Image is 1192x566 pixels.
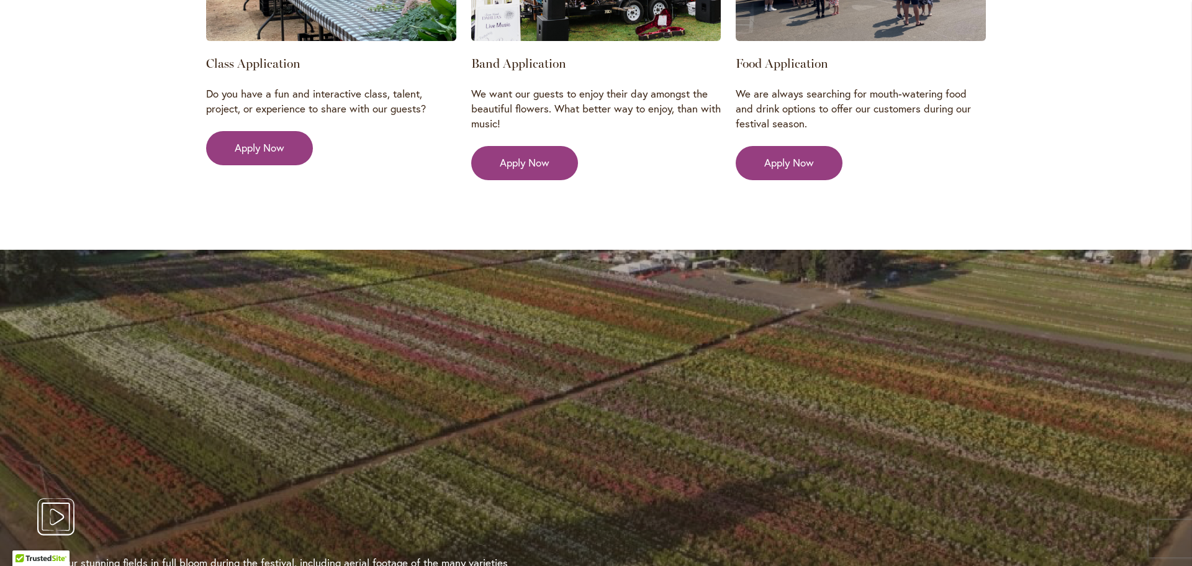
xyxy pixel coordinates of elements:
h3: Class Application [206,56,456,71]
span: Apply Now [764,155,814,170]
span: Apply Now [235,140,284,155]
p: We want our guests to enjoy their day amongst the beautiful flowers. What better way to enjoy, th... [471,86,721,131]
a: Apply Now [736,146,842,180]
a: Apply Now [471,146,578,180]
span: Apply Now [500,155,549,170]
button: Play Video [37,498,1177,536]
p: Do you have a fun and interactive class, talent, project, or experience to share with our guests? [206,86,456,116]
a: Apply Now [206,131,313,165]
p: We are always searching for mouth-watering food and drink options to offer our customers during o... [736,86,986,131]
h3: Band Application [471,56,721,71]
h3: Food Application [736,56,986,71]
